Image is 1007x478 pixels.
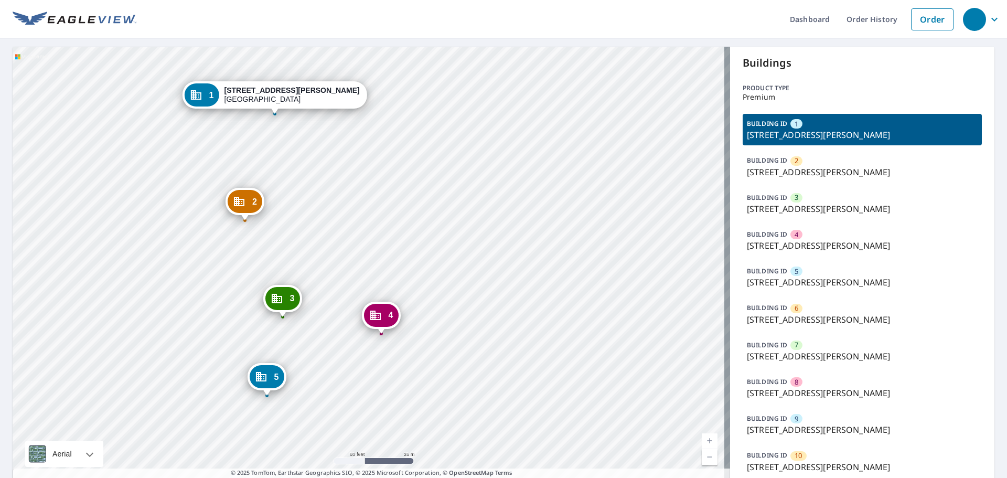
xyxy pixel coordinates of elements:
p: [STREET_ADDRESS][PERSON_NAME] [747,129,978,141]
span: 8 [795,377,798,387]
span: 9 [795,414,798,424]
p: BUILDING ID [747,193,787,202]
span: 3 [795,193,798,203]
p: Buildings [743,55,982,71]
span: 3 [290,294,295,302]
span: 5 [274,373,279,381]
p: BUILDING ID [747,156,787,165]
div: Dropped pin, building 5, Commercial property, 1215 N Benoist Farms Rd West Palm Beach, FL 33411 [248,363,286,396]
a: Terms [495,469,512,476]
div: Aerial [49,441,75,467]
span: 7 [795,340,798,350]
span: 5 [795,267,798,277]
p: Product type [743,83,982,93]
span: 1 [795,119,798,129]
span: 2 [795,156,798,166]
p: [STREET_ADDRESS][PERSON_NAME] [747,166,978,178]
p: Premium [743,93,982,101]
div: [GEOGRAPHIC_DATA] [224,86,360,104]
div: Dropped pin, building 2, Commercial property, 1239 N Benoist Farms Rd West Palm Beach, FL 33411 [226,188,264,220]
p: [STREET_ADDRESS][PERSON_NAME] [747,203,978,215]
span: 4 [795,230,798,240]
span: 6 [795,303,798,313]
div: Dropped pin, building 4, Commercial property, 1133 N Benoist Farms Rd West Palm Beach, FL 33411 [362,302,401,334]
p: [STREET_ADDRESS][PERSON_NAME] [747,350,978,363]
span: 1 [209,91,213,99]
p: BUILDING ID [747,230,787,239]
a: Current Level 19, Zoom Out [702,449,717,465]
div: Aerial [25,441,103,467]
div: Dropped pin, building 3, Commercial property, 1227 N Benoist Farms Rd West Palm Beach, FL 33411 [263,285,302,317]
p: [STREET_ADDRESS][PERSON_NAME] [747,239,978,252]
p: BUILDING ID [747,377,787,386]
img: EV Logo [13,12,136,27]
a: Current Level 19, Zoom In [702,433,717,449]
p: [STREET_ADDRESS][PERSON_NAME] [747,461,978,473]
span: 4 [389,311,393,319]
p: BUILDING ID [747,414,787,423]
p: BUILDING ID [747,267,787,275]
a: OpenStreetMap [449,469,493,476]
p: BUILDING ID [747,119,787,128]
span: © 2025 TomTom, Earthstar Geographics SIO, © 2025 Microsoft Corporation, © [231,469,512,477]
p: [STREET_ADDRESS][PERSON_NAME] [747,423,978,436]
a: Order [911,8,954,30]
p: [STREET_ADDRESS][PERSON_NAME] [747,276,978,289]
p: [STREET_ADDRESS][PERSON_NAME] [747,387,978,399]
p: BUILDING ID [747,341,787,349]
span: 2 [252,198,257,206]
div: Dropped pin, building 1, Commercial property, 1251 N Benoist Farms Rd West Palm Beach, FL 33411 [182,81,367,114]
strong: [STREET_ADDRESS][PERSON_NAME] [224,86,360,94]
p: [STREET_ADDRESS][PERSON_NAME] [747,313,978,326]
p: BUILDING ID [747,451,787,460]
span: 10 [795,451,802,461]
p: BUILDING ID [747,303,787,312]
